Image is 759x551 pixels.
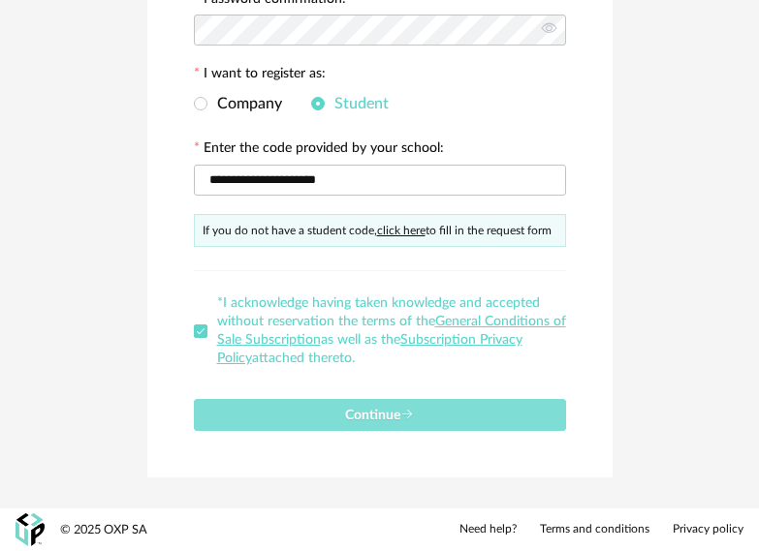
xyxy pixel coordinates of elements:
[194,67,326,84] label: I want to register as:
[345,409,414,422] span: Continue
[194,141,444,159] label: Enter the code provided by your school:
[217,333,522,365] a: Subscription Privacy Policy
[377,225,426,236] a: click here
[673,522,743,537] a: Privacy policy
[459,522,517,537] a: Need help?
[217,296,566,365] span: *I acknowledge having taken knowledge and accepted without reservation the terms of the as well a...
[194,214,566,247] div: If you do not have a student code, to fill in the request form
[194,399,566,431] button: Continue
[207,96,282,111] span: Company
[325,96,389,111] span: Student
[540,522,649,537] a: Terms and conditions
[217,315,566,347] a: General Conditions of Sale Subscription
[60,522,147,538] div: © 2025 OXP SA
[16,513,45,547] img: OXP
